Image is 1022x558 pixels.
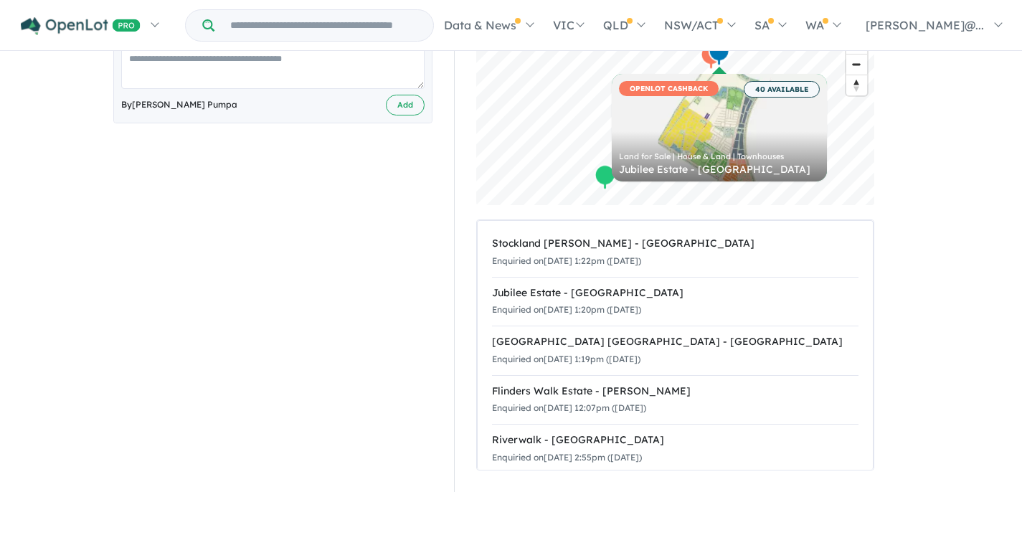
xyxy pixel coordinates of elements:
small: Enquiried on [DATE] 12:07pm ([DATE]) [492,402,646,413]
input: Try estate name, suburb, builder or developer [217,10,430,41]
a: Flinders Walk Estate - [PERSON_NAME]Enquiried on[DATE] 12:07pm ([DATE]) [492,375,858,425]
a: Stockland [PERSON_NAME] - [GEOGRAPHIC_DATA]Enquiried on[DATE] 1:22pm ([DATE]) [492,228,858,278]
a: Riverwalk - [GEOGRAPHIC_DATA]Enquiried on[DATE] 2:55pm ([DATE]) [492,424,858,474]
span: [PERSON_NAME]@... [866,18,984,32]
span: Zoom out [846,55,867,75]
button: Add [386,95,425,115]
span: By [PERSON_NAME] Pumpa [121,98,237,112]
div: Stockland [PERSON_NAME] - [GEOGRAPHIC_DATA] [492,235,858,252]
div: [GEOGRAPHIC_DATA] [GEOGRAPHIC_DATA] - [GEOGRAPHIC_DATA] [492,334,858,351]
div: Flinders Walk Estate - [PERSON_NAME] [492,383,858,400]
div: Riverwalk - [GEOGRAPHIC_DATA] [492,432,858,449]
small: Enquiried on [DATE] 1:20pm ([DATE]) [492,304,641,315]
a: [GEOGRAPHIC_DATA] [GEOGRAPHIC_DATA] - [GEOGRAPHIC_DATA]Enquiried on[DATE] 1:19pm ([DATE]) [492,326,858,376]
div: Map marker [594,164,615,191]
div: Map marker [700,44,721,70]
canvas: Map [476,26,874,205]
div: Jubilee Estate - [GEOGRAPHIC_DATA] [619,164,820,174]
a: OPENLOT CASHBACK 40 AVAILABLE Land for Sale | House & Land | Townhouses Jubilee Estate - [GEOGRAP... [612,74,827,181]
div: Jubilee Estate - [GEOGRAPHIC_DATA] [492,285,858,302]
span: 40 AVAILABLE [744,81,820,98]
img: Openlot PRO Logo White [21,17,141,35]
button: Zoom out [846,54,867,75]
small: Enquiried on [DATE] 1:22pm ([DATE]) [492,255,641,266]
div: Land for Sale | House & Land | Townhouses [619,153,820,161]
a: Jubilee Estate - [GEOGRAPHIC_DATA]Enquiried on[DATE] 1:20pm ([DATE]) [492,277,858,327]
small: Enquiried on [DATE] 2:55pm ([DATE]) [492,452,642,463]
div: Map marker [708,40,729,67]
button: Reset bearing to north [846,75,867,95]
small: Enquiried on [DATE] 1:19pm ([DATE]) [492,354,640,364]
span: OPENLOT CASHBACK [619,81,719,96]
